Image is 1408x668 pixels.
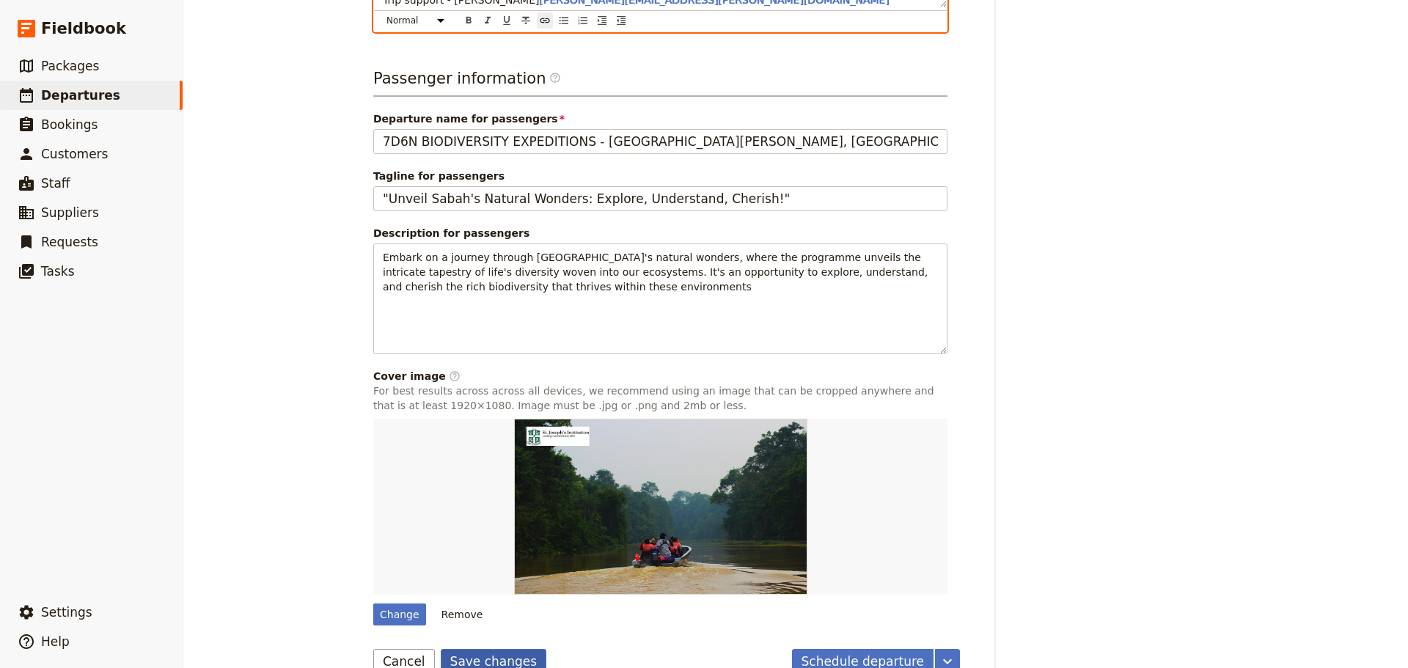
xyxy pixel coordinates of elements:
[373,226,947,241] div: Description for passengers
[435,603,490,625] button: Remove
[41,88,120,103] span: Departures
[594,12,610,29] button: Increase indent
[373,67,947,97] h3: Passenger information
[373,603,426,625] div: Change
[383,252,931,293] span: Embark on a journey through [GEOGRAPHIC_DATA]'s natural wonders, where the programme unveils the ...
[537,12,553,29] button: Insert link
[373,186,947,211] input: Tagline for passengers
[373,383,947,413] p: For best results across across all devices, we recommend using an image that can be cropped anywh...
[373,169,947,183] span: Tagline for passengers
[449,370,461,382] span: ​
[41,205,99,220] span: Suppliers
[461,12,477,29] button: Format bold
[556,12,572,29] button: Bulleted list
[41,605,92,620] span: Settings
[41,147,108,161] span: Customers
[41,117,98,132] span: Bookings
[41,59,99,73] span: Packages
[480,12,496,29] button: Format italic
[613,12,629,29] button: Decrease indent
[373,111,947,126] span: Departure name for passengers
[41,18,126,40] span: Fieldbook
[514,419,807,595] img: https://d33jgr8dhgav85.cloudfront.net/65243374bcede4f6fc478a85/68dc9eb4e89b00f157bdb28d?Expires=1...
[373,129,947,154] input: Departure name for passengers
[373,369,947,383] div: Cover image
[549,72,561,84] span: ​
[549,72,561,89] span: ​
[518,12,534,29] button: Format strikethrough
[575,12,591,29] button: Numbered list
[41,634,70,649] span: Help
[41,264,75,279] span: Tasks
[499,12,515,29] button: Format underline
[41,235,98,249] span: Requests
[41,176,70,191] span: Staff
